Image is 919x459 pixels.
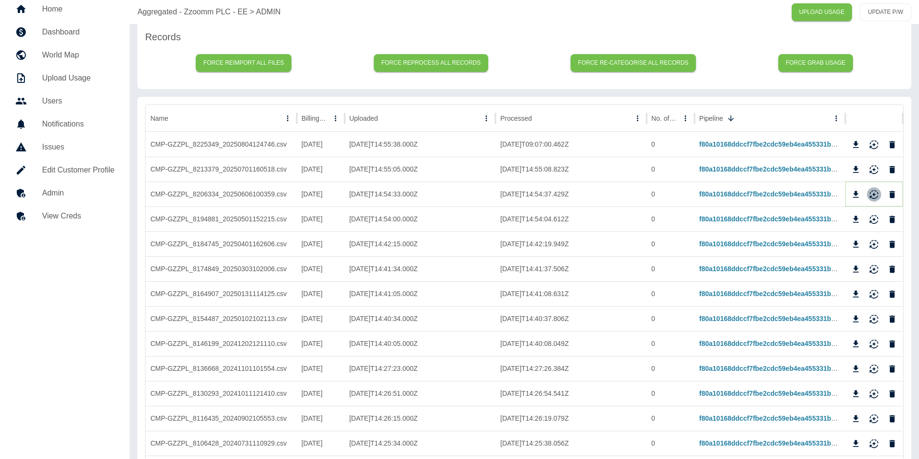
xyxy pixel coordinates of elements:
[699,414,847,422] a: f80a10168ddccf7fbe2cdc59eb4ea455331bdd54
[297,157,345,182] div: 01/06/2025
[495,182,647,207] div: 2025-08-06T14:54:37.429Z
[647,256,695,281] div: 0
[495,207,647,231] div: 2025-08-06T14:54:04.612Z
[885,162,899,177] button: Delete
[699,340,847,347] a: f80a10168ddccf7fbe2cdc59eb4ea455331bdd54
[495,381,647,406] div: 2025-08-06T14:26:54.541Z
[297,431,345,456] div: 01/07/2024
[281,112,294,125] button: Name column menu
[867,237,881,252] button: Reimport
[885,387,899,401] button: Delete
[867,412,881,426] button: Reimport
[495,157,647,182] div: 2025-08-06T14:55:08.823Z
[849,362,863,376] button: Download
[345,182,496,207] div: 2025-08-06T14:54:33.000Z
[146,157,297,182] div: CMP-GZZPL_8213379_20250701160518.csv
[42,3,114,15] h5: Home
[42,49,114,61] h5: World Map
[867,337,881,351] button: Reimport
[297,381,345,406] div: 01/09/2024
[329,112,342,125] button: Billing Date column menu
[297,306,345,331] div: 01/12/2024
[829,112,843,125] button: Pipeline column menu
[647,306,695,331] div: 0
[885,412,899,426] button: Delete
[849,138,863,152] button: Download
[42,164,114,176] h5: Edit Customer Profile
[297,182,345,207] div: 01/05/2025
[651,115,678,122] div: No. of rows
[647,132,695,157] div: 0
[699,439,847,447] a: f80a10168ddccf7fbe2cdc59eb4ea455331bdd54
[885,237,899,252] button: Delete
[849,237,863,252] button: Download
[42,72,114,84] h5: Upload Usage
[42,26,114,38] h5: Dashboard
[679,112,692,125] button: No. of rows column menu
[196,54,292,72] button: Force reimport all files
[885,212,899,227] button: Delete
[699,315,847,322] a: f80a10168ddccf7fbe2cdc59eb4ea455331bdd54
[885,138,899,152] button: Delete
[495,431,647,456] div: 2025-08-06T14:25:38.056Z
[699,190,847,198] a: f80a10168ddccf7fbe2cdc59eb4ea455331bdd54
[495,132,647,157] div: 2025-08-12T09:07:00.462Z
[480,112,493,125] button: Uploaded column menu
[146,431,297,456] div: CMP-GZZPL_8106428_20240731110929.csv
[867,262,881,276] button: Reimport
[867,287,881,301] button: Reimport
[885,436,899,451] button: Delete
[297,256,345,281] div: 01/02/2025
[345,331,496,356] div: 2025-08-06T14:40:05.000Z
[849,387,863,401] button: Download
[867,162,881,177] button: Reimport
[500,115,532,122] div: Processed
[345,231,496,256] div: 2025-08-06T14:42:15.000Z
[778,54,853,72] button: Force grab usage
[297,356,345,381] div: 01/10/2024
[146,207,297,231] div: CMP-GZZPL_8194881_20250501152215.csv
[137,6,247,18] p: Aggregated - Zzoomm PLC - EE
[297,281,345,306] div: 01/01/2025
[256,6,281,18] a: ADMIN
[699,115,723,122] div: Pipeline
[699,165,847,173] a: f80a10168ddccf7fbe2cdc59eb4ea455331bdd54
[849,287,863,301] button: Download
[647,157,695,182] div: 0
[849,162,863,177] button: Download
[699,140,847,148] a: f80a10168ddccf7fbe2cdc59eb4ea455331bdd54
[42,141,114,153] h5: Issues
[849,262,863,276] button: Download
[249,6,254,18] p: >
[8,21,122,44] a: Dashboard
[495,281,647,306] div: 2025-08-06T14:41:08.631Z
[145,29,904,45] h6: Records
[345,306,496,331] div: 2025-08-06T14:40:34.000Z
[849,312,863,326] button: Download
[495,406,647,431] div: 2025-08-06T14:26:19.079Z
[345,207,496,231] div: 2025-08-06T14:54:00.000Z
[495,331,647,356] div: 2025-08-06T14:40:08.049Z
[495,231,647,256] div: 2025-08-06T14:42:19.949Z
[146,406,297,431] div: CMP-GZZPL_8116435_20240902105553.csv
[699,290,847,298] a: f80a10168ddccf7fbe2cdc59eb4ea455331bdd54
[885,262,899,276] button: Delete
[885,287,899,301] button: Delete
[867,436,881,451] button: Reimport
[42,187,114,199] h5: Admin
[724,112,738,125] button: Sort
[647,356,695,381] div: 0
[647,431,695,456] div: 0
[885,362,899,376] button: Delete
[297,231,345,256] div: 01/03/2025
[42,118,114,130] h5: Notifications
[849,337,863,351] button: Download
[345,381,496,406] div: 2025-08-06T14:26:51.000Z
[297,207,345,231] div: 01/04/2025
[699,390,847,397] a: f80a10168ddccf7fbe2cdc59eb4ea455331bdd54
[146,182,297,207] div: CMP-GZZPL_8206334_20250606100359.csv
[302,115,328,122] div: Billing Date
[860,3,911,21] button: UPDATE P/W
[297,331,345,356] div: 01/11/2024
